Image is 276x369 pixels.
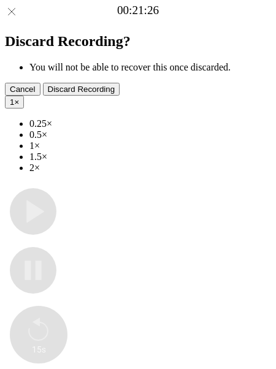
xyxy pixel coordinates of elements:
li: You will not be able to recover this once discarded. [29,62,271,73]
li: 0.25× [29,118,271,129]
button: 1× [5,96,24,108]
li: 0.5× [29,129,271,140]
li: 2× [29,162,271,173]
span: 1 [10,97,14,107]
button: Cancel [5,83,40,96]
button: Discard Recording [43,83,120,96]
h2: Discard Recording? [5,33,271,50]
a: 00:21:26 [117,4,159,17]
li: 1.5× [29,151,271,162]
li: 1× [29,140,271,151]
